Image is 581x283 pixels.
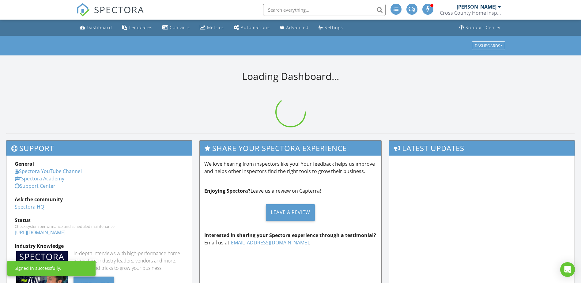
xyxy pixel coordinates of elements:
div: Dashboard [87,25,112,30]
div: Settings [325,25,343,30]
div: Advanced [286,25,309,30]
a: Support Center [457,22,504,33]
p: Leave us a review on Capterra! [204,187,377,194]
p: We love hearing from inspectors like you! Your feedback helps us improve and helps other inspecto... [204,160,377,175]
a: Templates [119,22,155,33]
div: Check system performance and scheduled maintenance. [15,224,183,229]
a: [EMAIL_ADDRESS][DOMAIN_NAME] [229,239,309,246]
a: Contacts [160,22,192,33]
img: The Best Home Inspection Software - Spectora [76,3,90,17]
div: Dashboards [475,43,502,48]
button: Dashboards [472,41,505,50]
div: In-depth interviews with high-performance home inspectors, industry leaders, vendors and more. Ge... [74,250,183,272]
h3: Latest Updates [389,141,575,156]
h3: Share Your Spectora Experience [200,141,381,156]
input: Search everything... [263,4,386,16]
div: Automations [241,25,270,30]
a: Support Center [15,183,55,189]
a: Advanced [277,22,311,33]
div: Contacts [170,25,190,30]
div: [PERSON_NAME] [457,4,496,10]
a: Dashboard [77,22,115,33]
strong: Interested in sharing your Spectora experience through a testimonial? [204,232,376,239]
a: SPECTORA [76,8,144,21]
div: Templates [129,25,153,30]
div: Status [15,217,183,224]
span: SPECTORA [94,3,144,16]
a: Leave a Review [204,199,377,225]
h3: Support [6,141,192,156]
strong: Enjoying Spectora? [204,187,251,194]
a: Settings [316,22,345,33]
div: Metrics [207,25,224,30]
a: Automations (Advanced) [231,22,272,33]
p: Email us at . [204,232,377,246]
a: [URL][DOMAIN_NAME] [15,229,66,236]
div: Leave a Review [266,204,315,221]
div: Open Intercom Messenger [560,262,575,277]
div: Signed in successfully. [15,265,61,271]
div: Cross County Home Inspection LLC [440,10,501,16]
strong: General [15,160,34,167]
div: Ask the community [15,196,183,203]
a: Spectora Academy [15,175,64,182]
a: Spectora HQ [15,203,44,210]
a: Spectora YouTube Channel [15,168,82,175]
div: Industry Knowledge [15,242,183,250]
div: Support Center [466,25,501,30]
a: Metrics [197,22,226,33]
